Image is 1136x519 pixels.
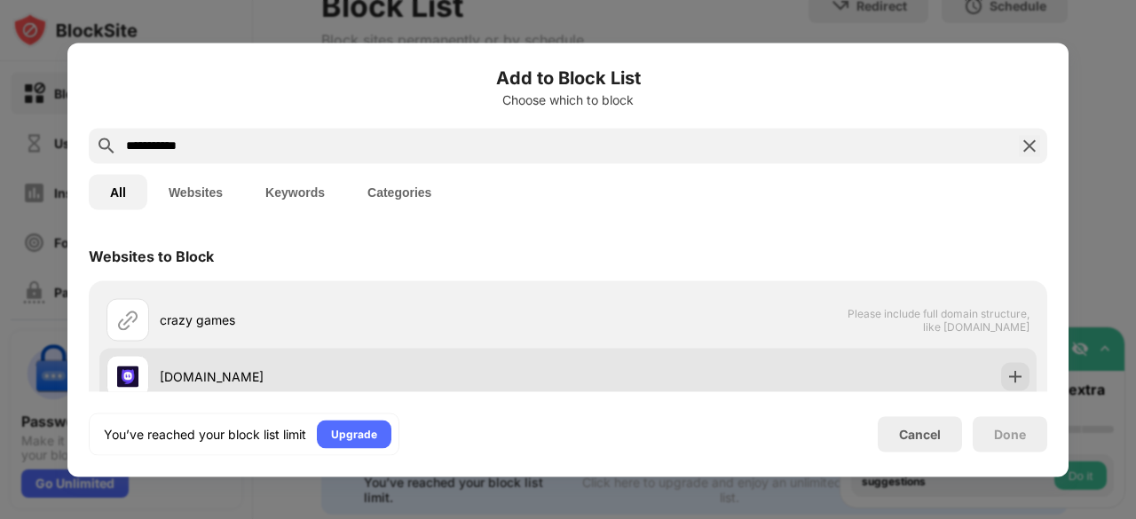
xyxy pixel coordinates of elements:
[994,427,1026,441] div: Done
[89,64,1047,90] h6: Add to Block List
[899,427,941,442] div: Cancel
[847,306,1029,333] span: Please include full domain structure, like [DOMAIN_NAME]
[117,366,138,387] img: favicons
[331,425,377,443] div: Upgrade
[346,174,453,209] button: Categories
[160,367,568,386] div: [DOMAIN_NAME]
[160,311,568,329] div: crazy games
[96,135,117,156] img: search.svg
[147,174,244,209] button: Websites
[89,247,214,264] div: Websites to Block
[1019,135,1040,156] img: search-close
[104,425,306,443] div: You’ve reached your block list limit
[89,92,1047,106] div: Choose which to block
[89,174,147,209] button: All
[117,309,138,330] img: url.svg
[244,174,346,209] button: Keywords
